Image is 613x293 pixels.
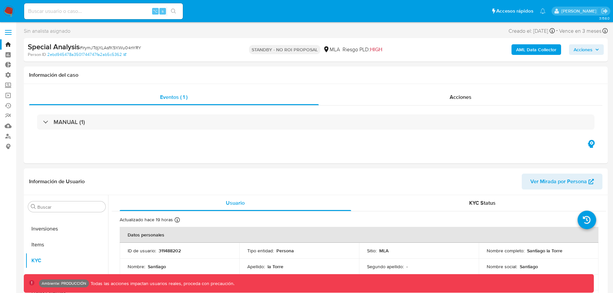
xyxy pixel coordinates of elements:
[37,114,594,130] div: MANUAL (1)
[25,237,108,253] button: Items
[379,248,388,254] p: MLA
[25,221,108,237] button: Inversiones
[601,8,608,15] a: Salir
[31,204,36,209] button: Buscar
[25,253,108,269] button: KYC
[450,93,471,101] span: Acciones
[153,8,158,14] span: ⌥
[561,8,599,14] p: luis.birchenz@mercadolibre.com
[128,264,145,270] p: Nombre :
[559,27,601,35] span: Vence en 3 meses
[574,44,593,55] span: Acciones
[469,199,496,207] span: KYC Status
[24,27,70,35] span: Sin analista asignado
[29,72,602,78] h1: Información del caso
[120,227,598,243] th: Datos personales
[370,46,382,53] span: HIGH
[509,26,555,35] div: Creado el: [DATE]
[530,174,587,189] span: Ver Mirada por Persona
[487,264,517,270] p: Nombre social :
[226,199,245,207] span: Usuario
[162,8,164,14] span: s
[276,248,294,254] p: Persona
[487,248,524,254] p: Nombre completo :
[516,44,556,55] b: AML Data Collector
[520,264,538,270] p: Santiago
[267,264,283,270] p: la Torre
[25,269,108,284] button: Lista Interna
[569,44,604,55] button: Acciones
[247,248,274,254] p: Tipo entidad :
[323,46,340,53] div: MLA
[42,282,86,285] p: Ambiente: PRODUCCIÓN
[406,264,408,270] p: -
[556,26,558,35] span: -
[37,204,103,210] input: Buscar
[120,217,173,223] p: Actualizado hace 19 horas
[29,178,85,185] h1: Información de Usuario
[367,248,377,254] p: Sitio :
[522,174,602,189] button: Ver Mirada por Persona
[24,7,183,16] input: Buscar usuario o caso...
[159,248,181,254] p: 311488202
[160,93,187,101] span: Eventos ( 1 )
[28,52,46,58] b: Person ID
[496,8,533,15] span: Accesos rápidos
[249,45,320,54] p: STANDBY - NO ROI PROPOSAL
[148,264,166,270] p: Santiago
[80,44,141,51] span: # IrymJTdjXLAsfK9XWu04nYRY
[343,46,382,53] span: Riesgo PLD:
[89,280,234,287] p: Todas las acciones impactan usuarios reales, proceda con precaución.
[367,264,404,270] p: Segundo apellido :
[247,264,265,270] p: Apellido :
[54,118,85,126] h3: MANUAL (1)
[511,44,561,55] button: AML Data Collector
[28,41,80,52] b: Special Analysis
[47,52,126,58] a: 2ebd945478a3501744747fa2ab5c5362
[527,248,562,254] p: Santiago la Torre
[167,7,180,16] button: search-icon
[128,248,156,254] p: ID de usuario :
[540,8,546,14] a: Notificaciones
